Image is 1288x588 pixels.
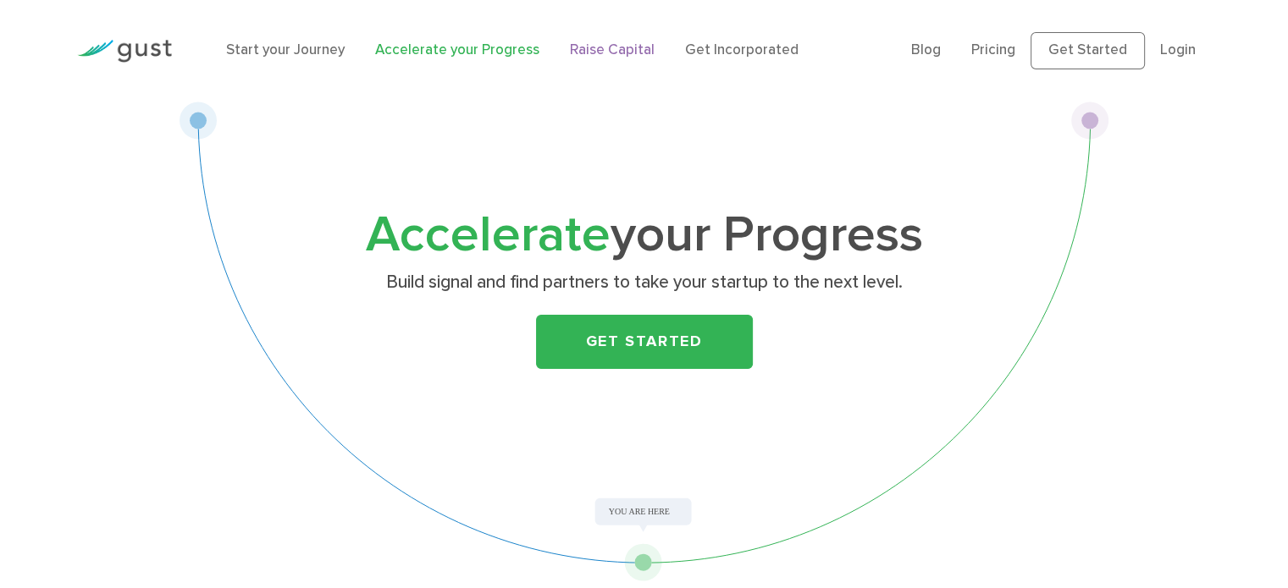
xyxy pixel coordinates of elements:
[971,41,1015,58] a: Pricing
[536,315,753,369] a: Get Started
[685,41,799,58] a: Get Incorporated
[77,40,172,63] img: Gust Logo
[366,205,611,265] span: Accelerate
[1160,41,1196,58] a: Login
[226,41,345,58] a: Start your Journey
[310,212,979,259] h1: your Progress
[1031,32,1145,69] a: Get Started
[375,41,539,58] a: Accelerate your Progress
[316,271,972,294] p: Build signal and find partners to take your startup to the next level.
[570,41,655,58] a: Raise Capital
[911,41,941,58] a: Blog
